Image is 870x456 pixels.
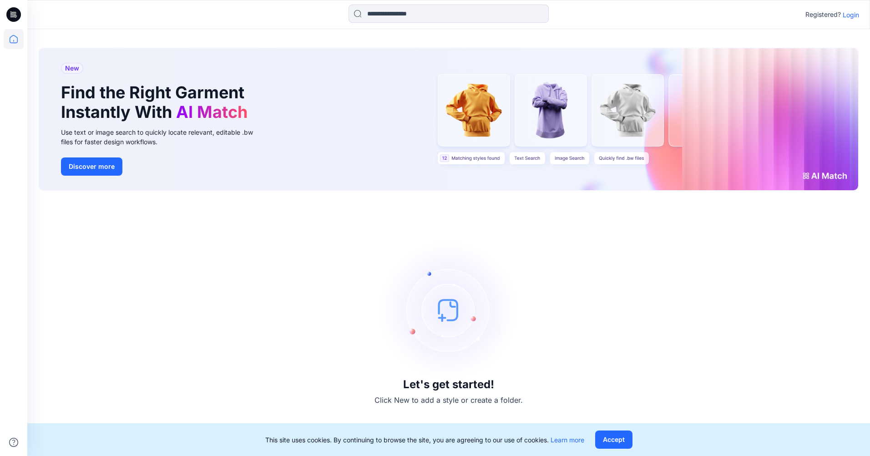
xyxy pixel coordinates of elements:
span: AI Match [176,102,248,122]
h3: Let's get started! [403,378,494,391]
a: Learn more [551,436,584,444]
button: Accept [595,431,632,449]
p: Login [843,10,859,20]
p: Click New to add a style or create a folder. [374,395,523,405]
h1: Find the Right Garment Instantly With [61,83,252,122]
p: This site uses cookies. By continuing to browse the site, you are agreeing to our use of cookies. [265,435,584,445]
span: New [65,63,79,74]
p: Registered? [805,9,841,20]
img: empty-state-image.svg [380,242,517,378]
div: Use text or image search to quickly locate relevant, editable .bw files for faster design workflows. [61,127,266,147]
button: Discover more [61,157,122,176]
